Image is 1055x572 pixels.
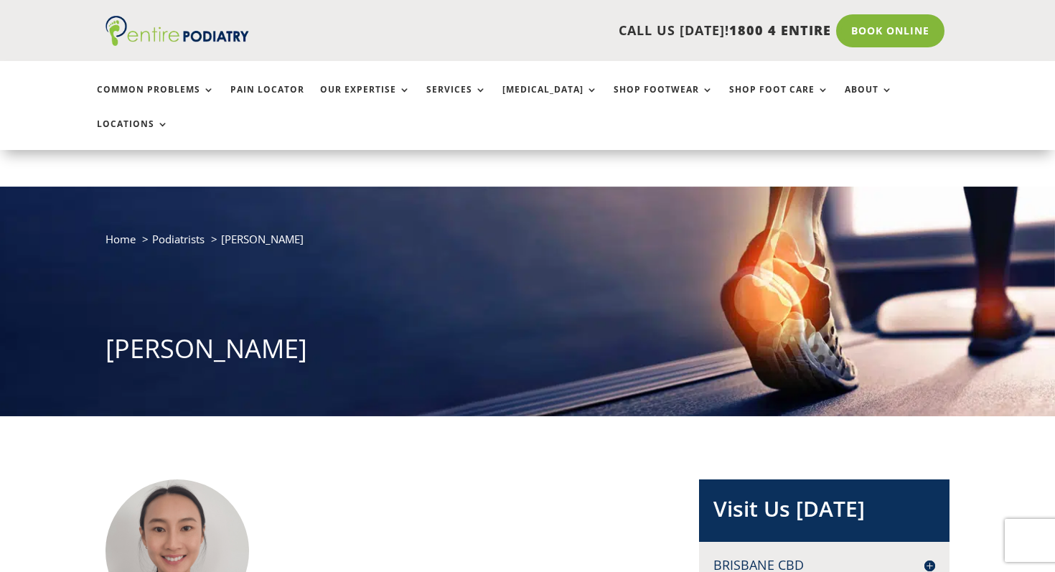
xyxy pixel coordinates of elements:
a: Our Expertise [320,85,411,116]
span: 1800 4 ENTIRE [729,22,831,39]
a: Podiatrists [152,232,205,246]
h1: [PERSON_NAME] [105,331,949,374]
a: About [845,85,893,116]
a: [MEDICAL_DATA] [502,85,598,116]
a: Shop Foot Care [729,85,829,116]
a: Entire Podiatry [105,34,249,49]
a: Locations [97,119,169,150]
a: Services [426,85,487,116]
a: Shop Footwear [614,85,713,116]
nav: breadcrumb [105,230,949,259]
p: CALL US [DATE]! [300,22,831,40]
a: Pain Locator [230,85,304,116]
span: [PERSON_NAME] [221,232,304,246]
a: Book Online [836,14,944,47]
img: logo (1) [105,16,249,46]
h2: Visit Us [DATE] [713,494,935,531]
a: Home [105,232,136,246]
a: Common Problems [97,85,215,116]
